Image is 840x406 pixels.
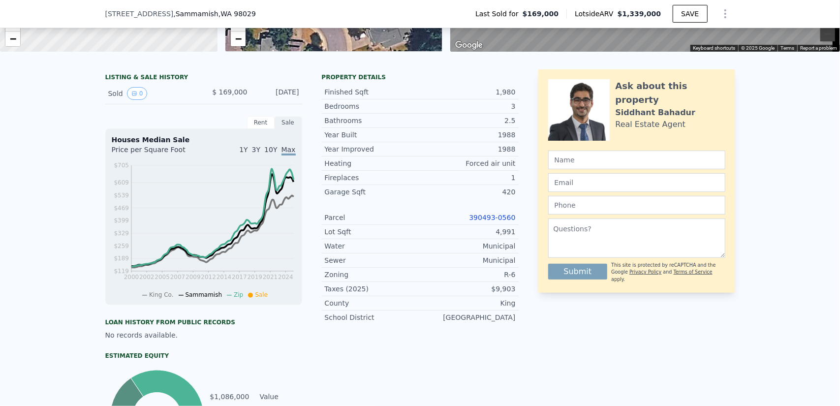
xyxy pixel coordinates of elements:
[325,270,420,280] div: Zoning
[325,227,420,237] div: Lot Sqft
[325,87,420,97] div: Finished Sqft
[420,187,516,197] div: 420
[469,214,515,221] a: 390493-0560
[420,298,516,308] div: King
[234,291,243,298] span: Zip
[325,101,420,111] div: Bedrooms
[420,101,516,111] div: 3
[618,10,661,18] span: $1,339,000
[820,27,835,41] button: Zoom out
[258,391,302,402] td: Value
[231,31,246,46] a: Zoom out
[105,73,302,83] div: LISTING & SALE HISTORY
[114,162,129,169] tspan: $705
[420,284,516,294] div: $9,903
[218,10,256,18] span: , WA 98029
[325,116,420,125] div: Bathrooms
[453,39,485,52] a: Open this area in Google Maps (opens a new window)
[325,255,420,265] div: Sewer
[186,274,201,281] tspan: 2009
[325,241,420,251] div: Water
[420,270,516,280] div: R-6
[263,274,278,281] tspan: 2021
[420,116,516,125] div: 2.5
[264,146,277,154] span: 10Y
[114,180,129,187] tspan: $609
[453,39,485,52] img: Google
[173,9,256,19] span: , Sammamish
[255,291,268,298] span: Sale
[693,45,735,52] button: Keyboard shortcuts
[105,330,302,340] div: No records available.
[716,4,735,24] button: Show Options
[209,391,249,402] td: $1,086,000
[420,144,516,154] div: 1988
[616,79,725,107] div: Ask about this property
[800,45,837,51] a: Report a problem
[673,5,707,23] button: SAVE
[114,205,129,212] tspan: $469
[325,213,420,222] div: Parcel
[114,268,129,275] tspan: $119
[235,32,241,45] span: −
[114,255,129,262] tspan: $189
[475,9,523,19] span: Last Sold for
[420,227,516,237] div: 4,991
[420,173,516,183] div: 1
[212,88,247,96] span: $ 169,000
[275,116,302,129] div: Sale
[616,107,696,119] div: Siddhant Bahadur
[112,145,204,160] div: Price per Square Foot
[124,274,139,281] tspan: 2000
[149,291,174,298] span: King Co.
[325,312,420,322] div: School District
[548,264,608,280] button: Submit
[112,135,296,145] div: Houses Median Sale
[325,130,420,140] div: Year Built
[239,146,248,154] span: 1Y
[114,192,129,199] tspan: $539
[325,144,420,154] div: Year Improved
[611,262,725,283] div: This site is protected by reCAPTCHA and the Google and apply.
[325,173,420,183] div: Fireplaces
[674,269,713,275] a: Terms of Service
[105,318,302,326] div: Loan history from public records
[114,218,129,224] tspan: $399
[10,32,16,45] span: −
[325,158,420,168] div: Heating
[247,274,262,281] tspan: 2019
[548,173,725,192] input: Email
[420,255,516,265] div: Municipal
[325,187,420,197] div: Garage Sqft
[127,87,148,100] button: View historical data
[616,119,686,130] div: Real Estate Agent
[255,87,299,100] div: [DATE]
[780,45,794,51] a: Terms (opens in new tab)
[139,274,155,281] tspan: 2002
[420,130,516,140] div: 1988
[325,284,420,294] div: Taxes (2025)
[252,146,260,154] span: 3Y
[548,151,725,169] input: Name
[105,352,302,360] div: Estimated Equity
[322,73,519,81] div: Property details
[114,230,129,237] tspan: $329
[247,116,275,129] div: Rent
[420,158,516,168] div: Forced air unit
[420,241,516,251] div: Municipal
[108,87,196,100] div: Sold
[575,9,617,19] span: Lotside ARV
[548,196,725,215] input: Phone
[105,9,174,19] span: [STREET_ADDRESS]
[186,291,222,298] span: Sammamish
[5,31,20,46] a: Zoom out
[232,274,247,281] tspan: 2017
[278,274,293,281] tspan: 2024
[114,243,129,250] tspan: $259
[420,87,516,97] div: 1,980
[281,146,296,156] span: Max
[741,45,775,51] span: © 2025 Google
[170,274,185,281] tspan: 2007
[325,298,420,308] div: County
[629,269,661,275] a: Privacy Policy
